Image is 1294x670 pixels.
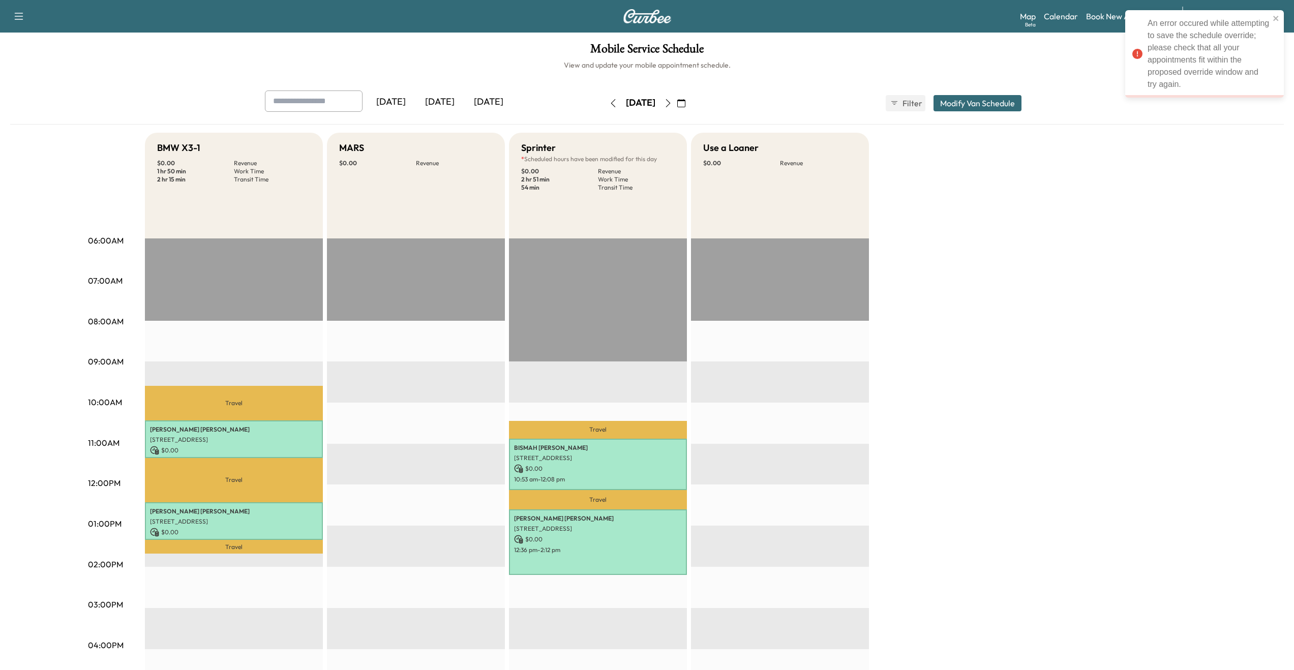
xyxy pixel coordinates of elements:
[514,525,682,533] p: [STREET_ADDRESS]
[157,175,234,184] p: 2 hr 15 min
[1044,10,1078,22] a: Calendar
[514,535,682,544] p: $ 0.00
[339,159,416,167] p: $ 0.00
[88,315,124,327] p: 08:00AM
[514,444,682,452] p: BISMAH [PERSON_NAME]
[626,97,655,109] div: [DATE]
[521,155,675,163] p: Scheduled hours have been modified for this day
[88,275,123,287] p: 07:00AM
[1086,10,1172,22] a: Book New Appointment
[88,517,122,530] p: 01:00PM
[598,184,675,192] p: Transit Time
[886,95,925,111] button: Filter
[1025,21,1036,28] div: Beta
[521,141,556,155] h5: Sprinter
[598,175,675,184] p: Work Time
[339,141,364,155] h5: MARS
[509,490,687,509] p: Travel
[150,457,318,465] p: 10:26 am - 11:21 am
[150,528,318,537] p: $ 0.00
[157,159,234,167] p: $ 0.00
[703,141,759,155] h5: Use a Loaner
[145,540,323,554] p: Travel
[514,454,682,462] p: [STREET_ADDRESS]
[1020,10,1036,22] a: MapBeta
[88,598,123,611] p: 03:00PM
[88,234,124,247] p: 06:00AM
[514,514,682,523] p: [PERSON_NAME] [PERSON_NAME]
[623,9,672,23] img: Curbee Logo
[88,437,119,449] p: 11:00AM
[150,539,318,547] p: 12:26 pm - 1:21 pm
[88,558,123,570] p: 02:00PM
[780,159,857,167] p: Revenue
[521,167,598,175] p: $ 0.00
[703,159,780,167] p: $ 0.00
[1273,14,1280,22] button: close
[234,167,311,175] p: Work Time
[509,421,687,439] p: Travel
[1148,17,1270,90] div: An error occured while attempting to save the schedule override; please check that all your appoi...
[88,396,122,408] p: 10:00AM
[367,90,415,114] div: [DATE]
[598,167,675,175] p: Revenue
[88,355,124,368] p: 09:00AM
[514,475,682,483] p: 10:53 am - 12:08 pm
[88,477,121,489] p: 12:00PM
[514,464,682,473] p: $ 0.00
[150,507,318,515] p: [PERSON_NAME] [PERSON_NAME]
[521,184,598,192] p: 54 min
[150,436,318,444] p: [STREET_ADDRESS]
[415,90,464,114] div: [DATE]
[150,446,318,455] p: $ 0.00
[10,60,1284,70] h6: View and update your mobile appointment schedule.
[150,517,318,526] p: [STREET_ADDRESS]
[88,639,124,651] p: 04:00PM
[150,425,318,434] p: [PERSON_NAME] [PERSON_NAME]
[464,90,513,114] div: [DATE]
[902,97,921,109] span: Filter
[234,159,311,167] p: Revenue
[157,141,200,155] h5: BMW X3-1
[934,95,1021,111] button: Modify Van Schedule
[157,167,234,175] p: 1 hr 50 min
[416,159,493,167] p: Revenue
[521,175,598,184] p: 2 hr 51 min
[145,386,323,420] p: Travel
[514,546,682,554] p: 12:36 pm - 2:12 pm
[234,175,311,184] p: Transit Time
[145,458,323,502] p: Travel
[10,43,1284,60] h1: Mobile Service Schedule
